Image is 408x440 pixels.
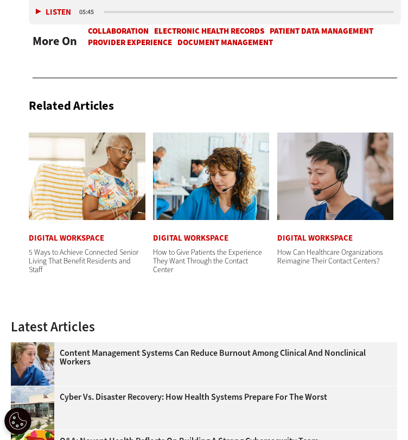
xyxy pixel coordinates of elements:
a: Content Management Systems Can Reduce Burnout Among Clinical and Nonclinical Workers [11,349,391,366]
a: nurses talk in front of desktop computer [11,342,60,351]
a: Digital Workspace [277,234,353,242]
h3: Related Articles [29,100,114,112]
img: nurses talk in front of desktop computer [11,342,54,386]
img: Networking Solutions for Senior Living [29,133,145,220]
h3: Latest Articles [11,320,397,334]
a: Collaboration [88,26,149,36]
a: Digital Workspace [153,234,228,242]
a: Digital Workspace [29,234,104,242]
div: duration [78,8,102,17]
img: Nurse speaking to patient via phone [153,133,269,220]
button: Open Preferences [4,407,31,435]
a: Provider Experience [88,37,172,48]
img: University of Vermont Medical Center’s main campus [11,386,54,430]
a: How Can Healthcare Organizations Reimagine Their Contact Centers? [277,247,383,266]
a: How to Give Patients the Experience They Want Through the Contact Center [153,247,262,275]
a: Patient Data Management [270,26,373,36]
a: 5 Ways to Achieve Connected Senior Living That Benefit Residents and Staff [29,247,138,275]
a: Cyber vs. Disaster Recovery: How Health Systems Prepare for the Worst [11,393,391,401]
button: Listen [36,9,71,17]
a: Electronic Health Records [154,26,264,36]
a: abstract illustration of a tree [11,430,60,439]
div: Cookie Settings [4,407,31,435]
a: University of Vermont Medical Center’s main campus [11,386,60,395]
img: Healthcare contact center [277,133,393,220]
a: Document Management [177,37,273,48]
